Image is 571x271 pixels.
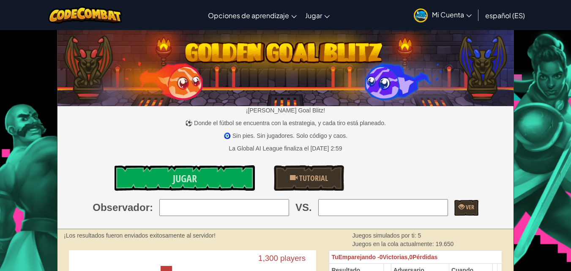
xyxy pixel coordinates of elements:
img: Logotipo de CodeCombat [48,6,122,24]
img: avatar [414,8,428,22]
a: Mi Cuenta [410,2,476,28]
font: Emparejando - [338,254,379,260]
font: Tu [331,254,338,260]
font: ¡Los resultados fueron enviados exitosamente al servidor! [64,232,216,239]
font: Mi Cuenta [432,10,464,19]
font: Victorias, [383,254,410,260]
font: ¡[PERSON_NAME] Goal Blitz! [246,107,325,114]
a: Tutorial [274,165,344,191]
font: Jugar [173,172,197,185]
text: 1,300 players [258,254,306,263]
font: 0 [409,254,413,260]
font: La Global AI League finaliza el [DATE] 2:59 [229,145,342,152]
a: Jugar [301,4,334,27]
font: 5 [418,232,421,239]
font: : [150,202,153,213]
font: Opciones de aprendizaje [208,11,289,20]
img: Gol de oro [57,27,514,106]
font: Jugar [305,11,322,20]
font: 19.650 [436,241,454,247]
font: Juegos en la cola actualmente: [352,241,434,247]
font: español (ES) [485,11,525,20]
font: Juegos simulados por ti: [352,232,416,239]
a: Opciones de aprendizaje [204,4,301,27]
font: VS. [295,202,312,213]
font: 0 [380,254,383,260]
font: Tutorial [299,173,328,183]
font: Pérdidas [413,254,437,260]
font: Observador [93,202,150,213]
font: Ver [466,203,474,211]
font: ⚽ Donde el fútbol se encuentra con la estrategia, y cada tiro está planeado. [185,120,386,126]
font: 🧿 Sin pies. Sin jugadores. Solo código y caos. [224,132,347,139]
a: español (ES) [481,4,529,27]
